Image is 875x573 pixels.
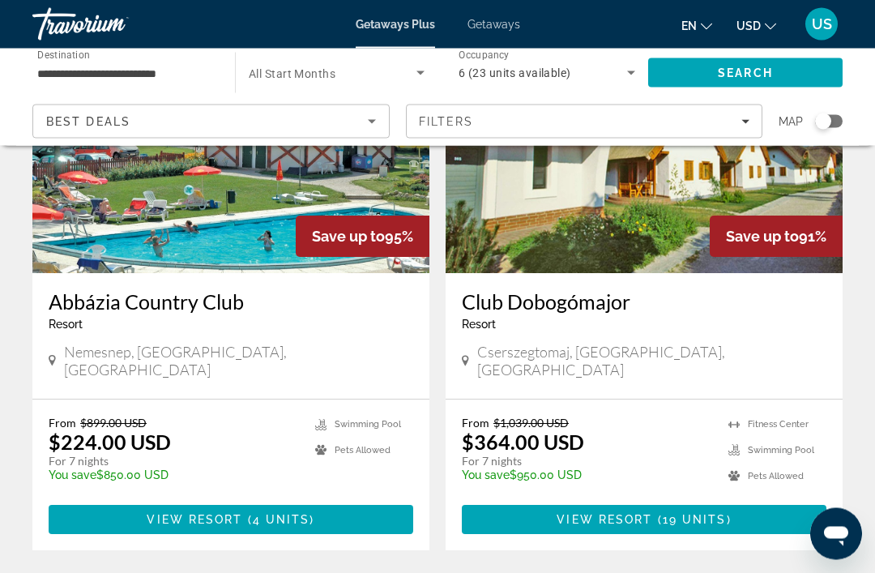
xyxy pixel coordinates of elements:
span: Save up to [726,229,799,246]
button: Change language [681,14,712,37]
span: 4 units [253,514,310,527]
span: Pets Allowed [335,446,391,456]
span: Resort [462,319,496,331]
button: Search [648,58,843,88]
span: Swimming Pool [335,420,401,430]
p: $224.00 USD [49,430,171,455]
span: Nemesnep, [GEOGRAPHIC_DATA], [GEOGRAPHIC_DATA] [64,344,413,379]
span: ( ) [243,514,315,527]
a: Club Dobogómajor [462,290,826,314]
span: Destination [37,49,90,61]
span: Cserszegtomaj, [GEOGRAPHIC_DATA], [GEOGRAPHIC_DATA] [477,344,826,379]
span: Map [779,110,803,133]
button: View Resort(4 units) [49,506,413,535]
span: Occupancy [459,50,510,62]
iframe: Кнопка для запуску вікна повідомлень [810,508,862,560]
p: For 7 nights [49,455,299,469]
span: From [462,417,489,430]
span: Search [718,66,773,79]
mat-select: Sort by [46,112,376,131]
input: Select destination [37,64,214,83]
span: US [812,16,832,32]
a: Abbázia Country Club [49,290,413,314]
div: 95% [296,216,429,258]
a: Getaways Plus [356,18,435,31]
span: You save [49,469,96,482]
a: Getaways [467,18,520,31]
span: View Resort [557,514,652,527]
span: Save up to [312,229,385,246]
span: USD [736,19,761,32]
button: Change currency [736,14,776,37]
span: 19 units [663,514,727,527]
span: All Start Months [249,67,335,80]
button: User Menu [800,7,843,41]
span: From [49,417,76,430]
span: Pets Allowed [748,472,804,482]
span: View Resort [147,514,242,527]
span: en [681,19,697,32]
span: Fitness Center [748,420,809,430]
button: View Resort(19 units) [462,506,826,535]
p: For 7 nights [462,455,712,469]
span: $899.00 USD [80,417,147,430]
div: 91% [710,216,843,258]
span: Best Deals [46,115,130,128]
span: ( ) [652,514,731,527]
span: $1,039.00 USD [493,417,569,430]
span: Filters [419,115,474,128]
p: $364.00 USD [462,430,584,455]
span: Swimming Pool [748,446,814,456]
button: Filters [406,105,763,139]
span: 6 (23 units available) [459,66,571,79]
p: $950.00 USD [462,469,712,482]
p: $850.00 USD [49,469,299,482]
span: You save [462,469,510,482]
span: Resort [49,319,83,331]
a: Travorium [32,3,194,45]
